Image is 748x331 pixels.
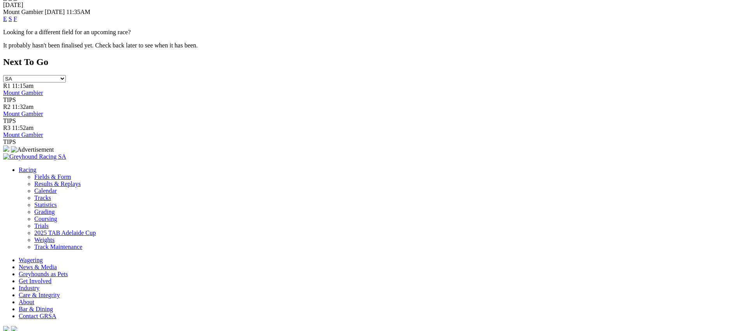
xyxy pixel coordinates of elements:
span: TIPS [3,117,16,124]
partial: It probably hasn't been finalised yet. Check back later to see when it has been. [3,42,198,49]
a: Get Involved [19,278,51,284]
a: Weights [34,236,55,243]
a: Calendar [34,187,57,194]
a: Bar & Dining [19,306,53,312]
a: Coursing [34,215,57,222]
a: Wagering [19,257,43,263]
a: Track Maintenance [34,243,82,250]
a: Greyhounds as Pets [19,271,68,277]
img: Greyhound Racing SA [3,153,66,160]
span: [DATE] [45,9,65,15]
div: [DATE] [3,2,745,9]
span: Mount Gambier [3,9,43,15]
a: Mount Gambier [3,89,43,96]
img: 15187_Greyhounds_GreysPlayCentral_Resize_SA_WebsiteBanner_300x115_2025.jpg [3,145,9,152]
a: 2025 TAB Adelaide Cup [34,229,96,236]
a: Grading [34,208,55,215]
a: Care & Integrity [19,292,60,298]
h2: Next To Go [3,57,745,67]
span: 11:32am [12,103,34,110]
a: News & Media [19,264,57,270]
a: Tracks [34,194,51,201]
span: TIPS [3,96,16,103]
a: Results & Replays [34,180,81,187]
a: Mount Gambier [3,131,43,138]
span: 11:52am [12,124,34,131]
span: 11:35AM [66,9,90,15]
span: R1 [3,82,11,89]
a: About [19,299,34,305]
span: R2 [3,103,11,110]
a: E [3,16,7,22]
a: F [14,16,17,22]
a: Fields & Form [34,173,71,180]
p: Looking for a different field for an upcoming race? [3,29,745,36]
span: TIPS [3,138,16,145]
a: Statistics [34,201,57,208]
a: S [9,16,12,22]
a: Racing [19,166,36,173]
span: 11:15am [12,82,34,89]
a: Mount Gambier [3,110,43,117]
img: Advertisement [11,146,54,153]
a: Industry [19,285,39,291]
a: Contact GRSA [19,313,56,319]
a: Trials [34,222,49,229]
span: R3 [3,124,11,131]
